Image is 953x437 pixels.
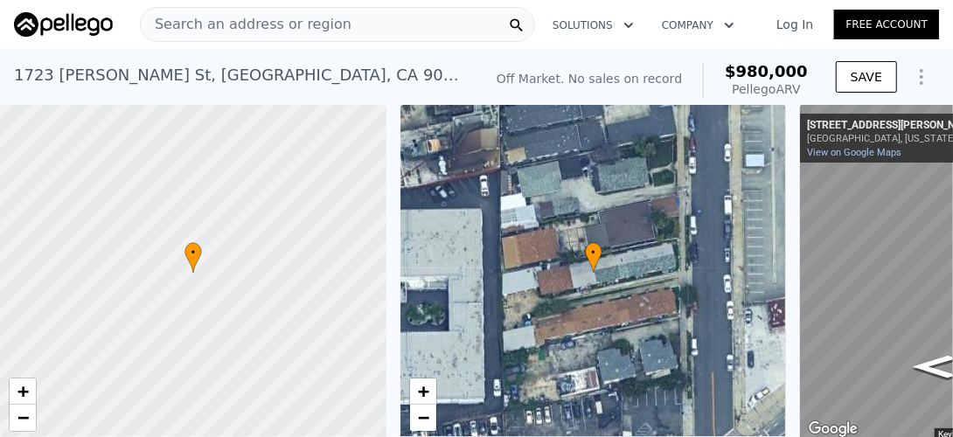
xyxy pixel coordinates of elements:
[14,12,113,37] img: Pellego
[725,80,808,98] div: Pellego ARV
[410,405,436,431] a: Zoom out
[497,70,682,87] div: Off Market. No sales on record
[410,378,436,405] a: Zoom in
[17,380,29,402] span: +
[417,406,428,428] span: −
[755,16,834,33] a: Log In
[539,10,648,41] button: Solutions
[184,245,202,260] span: •
[725,62,808,80] span: $980,000
[836,61,897,93] button: SAVE
[904,59,939,94] button: Show Options
[17,406,29,428] span: −
[14,63,469,87] div: 1723 [PERSON_NAME] St , [GEOGRAPHIC_DATA] , CA 90031
[585,245,602,260] span: •
[648,10,748,41] button: Company
[834,10,939,39] a: Free Account
[141,14,351,35] span: Search an address or region
[184,242,202,273] div: •
[417,380,428,402] span: +
[585,242,602,273] div: •
[807,147,901,158] a: View on Google Maps
[10,405,36,431] a: Zoom out
[10,378,36,405] a: Zoom in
